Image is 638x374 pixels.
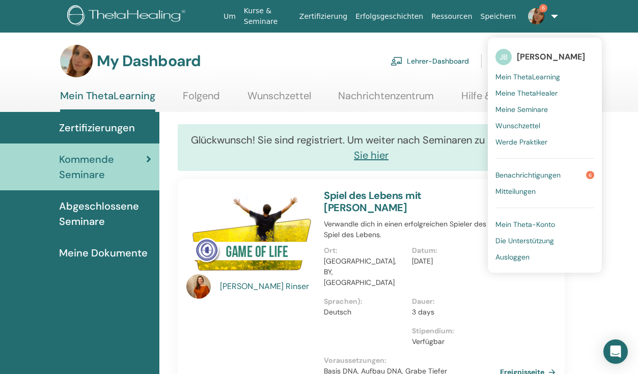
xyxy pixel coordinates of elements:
a: [PERSON_NAME] Rinser [220,280,314,293]
span: Abgeschlossene Seminare [59,198,151,229]
img: default.jpg [60,45,93,77]
img: chalkboard-teacher.svg [391,56,403,66]
a: Mitteilungen [495,183,594,199]
a: Ressourcen [427,7,476,26]
a: Zertifizierung [295,7,351,26]
span: Zertifizierungen [59,120,135,135]
a: Um [219,7,240,26]
span: 6 [539,4,547,12]
span: Kommende Seminare [59,152,146,182]
span: 6 [586,171,594,179]
a: Speichern [477,7,520,26]
p: Deutsch [324,307,406,318]
a: Wunschzettel [495,118,594,134]
p: Dauer : [412,296,494,307]
p: Stipendium : [412,326,494,336]
img: default.jpg [528,8,544,24]
span: Meine Seminare [495,105,548,114]
p: Verfügbar [412,336,494,347]
a: Hilfe & Ressourcen [461,90,548,109]
img: logo.png [67,5,189,28]
div: Glückwunsch! Sie sind registriert. Um weiter nach Seminaren zu suchen [178,124,565,171]
span: Mein ThetaLearning [495,72,560,81]
p: [GEOGRAPHIC_DATA], BY, [GEOGRAPHIC_DATA] [324,256,406,288]
img: default.jpg [186,274,211,299]
a: JB[PERSON_NAME] [495,45,594,69]
a: Meine ThetaHealer [495,85,594,101]
span: Werde Praktiker [495,137,547,147]
a: Folgend [183,90,220,109]
a: Werde Praktiker [495,134,594,150]
h3: My Dashboard [97,52,201,70]
a: Lehrer-Dashboard [391,50,469,72]
span: Mein Theta-Konto [495,220,555,229]
span: Mitteilungen [495,187,536,196]
p: Verwandle dich in einen erfolgreichen Spieler des Spiel des Lebens. [324,219,500,240]
a: Die Unterstützung [495,233,594,249]
a: Wunschzettel [247,90,311,109]
a: Mein ThetaLearning [60,90,155,112]
span: [PERSON_NAME] [517,51,585,62]
a: Benachrichtigungen6 [495,167,594,183]
p: [DATE] [412,256,494,267]
a: Kurse & Seminare [240,2,295,31]
span: Benachrichtigungen [495,170,561,180]
p: Datum : [412,245,494,256]
img: Spiel des Lebens [186,189,312,277]
span: Wunschzettel [495,121,540,130]
span: Meine Dokumente [59,245,148,261]
a: Nachrichtenzentrum [338,90,434,109]
span: JB [495,49,512,65]
ul: 6 [488,38,602,273]
a: Mein Theta-Konto [495,216,594,233]
p: Ort : [324,245,406,256]
p: Sprachen) : [324,296,406,307]
a: Spiel des Lebens mit [PERSON_NAME] [324,189,421,214]
a: Ausloggen [495,249,594,265]
a: Mein ThetaLearning [495,69,594,85]
p: Voraussetzungen : [324,355,500,366]
span: Die Unterstützung [495,236,554,245]
a: Meine Seminare [495,101,594,118]
span: Meine ThetaHealer [495,89,558,98]
p: 3 days [412,307,494,318]
span: Ausloggen [495,252,530,262]
div: Open Intercom Messenger [603,339,628,364]
a: Erfolgsgeschichten [351,7,427,26]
